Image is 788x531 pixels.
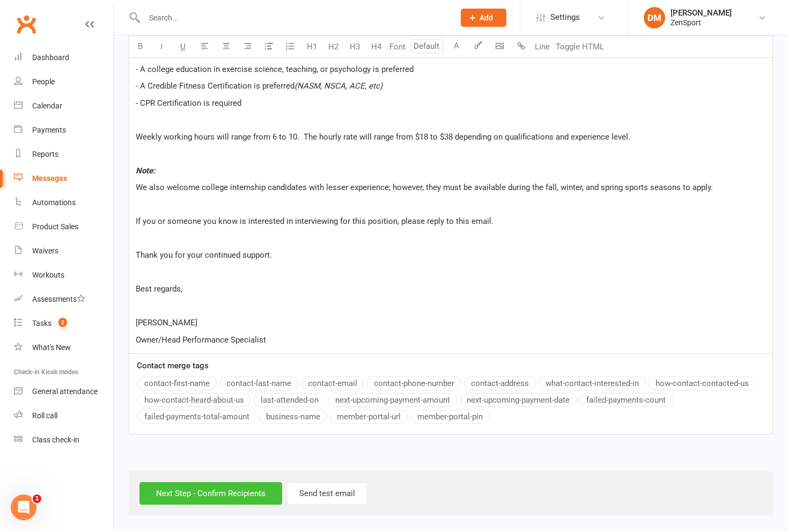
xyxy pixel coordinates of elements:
span: Note: [136,166,155,176]
span: We also welcome college internship candidates with lesser experience; however, they must be avail... [136,183,713,192]
span: - A college education in exercise science, teaching, or psychology is preferred [136,64,414,74]
a: Assessments [14,287,113,311]
div: Dashboard [32,53,69,62]
a: Messages [14,166,113,191]
div: What's New [32,343,71,352]
span: Weekly working hours will range from 6 to 10. The hourly rate will range from $18 to $38 dependin... [136,132,630,142]
button: H4 [365,36,387,57]
div: Product Sales [32,222,78,231]
div: [PERSON_NAME] [671,8,732,18]
a: Reports [14,142,113,166]
button: member-portal-pin [410,410,490,424]
input: Search... [141,10,447,25]
button: H3 [344,36,365,57]
button: contact-phone-number [367,376,461,390]
button: H2 [322,36,344,57]
div: General attendance [32,387,98,396]
a: Dashboard [14,46,113,70]
button: last-attended-on [254,393,326,407]
span: 2 [58,318,67,327]
div: ZenSport [671,18,732,27]
span: [PERSON_NAME] [136,318,197,328]
span: If you or someone you know is interested in interviewing for this position, please reply to this ... [136,216,494,226]
a: Class kiosk mode [14,428,113,452]
a: Product Sales [14,215,113,239]
div: Automations [32,198,76,207]
button: A [446,36,467,57]
button: next-upcoming-payment-date [460,393,577,407]
button: member-portal-url [330,410,408,424]
button: Toggle HTML [553,36,607,57]
input: Next Step - Confirm Recipients [139,482,282,505]
div: Payments [32,126,66,134]
span: - CPR Certification is required [136,98,241,108]
a: Roll call [14,404,113,428]
button: contact-first-name [137,376,217,390]
button: H1 [301,36,322,57]
button: Line [532,36,553,57]
div: Assessments [32,295,85,303]
div: Tasks [32,319,51,328]
button: how-contact-contacted-us [649,376,756,390]
div: People [32,77,55,86]
div: DM [644,7,665,28]
a: What's New [14,336,113,360]
div: Class check-in [32,435,79,444]
span: Thank you for your continued support. [136,250,272,260]
button: contact-email [301,376,364,390]
a: Automations [14,191,113,215]
span: - A Credible Fitness Certification is preferred [136,81,294,91]
a: Payments [14,118,113,142]
iframe: Intercom live chat [11,494,36,520]
span: Best regards, [136,284,182,294]
button: failed-payments-total-amount [137,410,256,424]
span: Add [480,13,493,22]
div: Messages [32,174,67,183]
div: Workouts [32,271,64,279]
span: Owner/Head Performance Specialist [136,335,266,345]
button: contact-last-name [219,376,298,390]
div: Calendar [32,101,62,110]
label: Contact merge tags [137,359,209,372]
button: Send test email [287,482,367,505]
button: next-upcoming-payment-amount [328,393,457,407]
div: Reports [32,150,58,158]
a: Waivers [14,239,113,263]
div: Roll call [32,411,57,420]
span: (NASM, NSCA, ACE, etc) [294,81,382,91]
a: Calendar [14,94,113,118]
a: Clubworx [13,11,40,38]
input: Default [411,39,443,53]
a: People [14,70,113,94]
button: failed-payments-count [579,393,673,407]
button: how-contact-heard-about-us [137,393,251,407]
a: Tasks 2 [14,311,113,336]
button: U [172,36,194,57]
span: Settings [550,5,580,30]
button: Add [461,9,506,27]
button: Font [387,36,408,57]
button: what-contact-interested-in [539,376,646,390]
span: 1 [33,494,41,503]
button: business-name [259,410,327,424]
a: Workouts [14,263,113,287]
button: contact-address [464,376,536,390]
span: U [180,42,186,52]
div: Waivers [32,246,58,255]
a: General attendance kiosk mode [14,380,113,404]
